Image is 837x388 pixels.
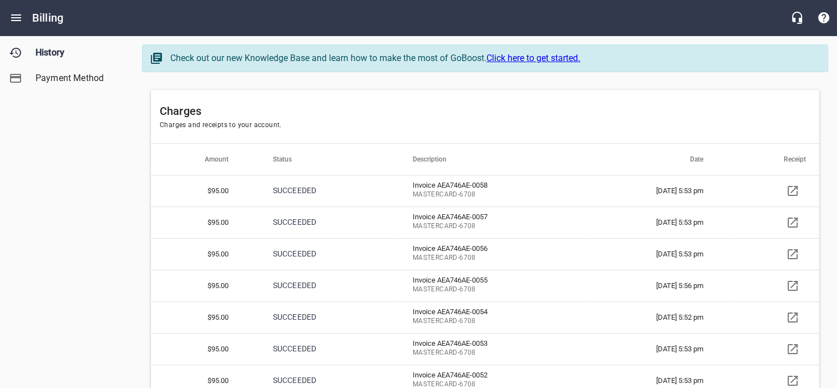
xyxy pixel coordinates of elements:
td: [DATE] 5:56 pm [589,270,735,301]
th: Status [260,144,399,175]
td: Invoice AEA746AE-0053 [399,333,589,365]
td: Invoice AEA746AE-0058 [399,175,589,206]
td: [DATE] 5:52 pm [589,301,735,333]
span: Charges and receipts to your account. [160,121,282,129]
th: $95.00 [151,238,260,270]
th: Description [399,144,589,175]
span: MASTERCARD - 6708 [413,253,558,264]
p: SUCCEEDED [273,185,368,196]
a: Click here to get started. [486,53,580,63]
p: SUCCEEDED [273,280,368,291]
p: SUCCEEDED [273,343,368,355]
span: Payment Method [35,72,120,85]
th: $95.00 [151,175,260,206]
td: [DATE] 5:53 pm [589,333,735,365]
span: History [35,46,120,59]
button: Live Chat [784,4,810,31]
th: $95.00 [151,333,260,365]
th: $95.00 [151,270,260,301]
span: MASTERCARD - 6708 [413,221,558,232]
p: SUCCEEDED [273,248,368,260]
button: Support Portal [810,4,837,31]
span: MASTERCARD - 6708 [413,189,558,200]
td: Invoice AEA746AE-0057 [399,206,589,238]
td: Invoice AEA746AE-0055 [399,270,589,301]
th: Receipt [734,144,819,175]
th: $95.00 [151,301,260,333]
h6: Billing [32,9,63,27]
span: MASTERCARD - 6708 [413,316,558,327]
p: SUCCEEDED [273,216,368,228]
p: SUCCEEDED [273,375,368,386]
td: [DATE] 5:53 pm [589,206,735,238]
button: Open drawer [3,4,29,31]
span: MASTERCARD - 6708 [413,347,558,359]
p: SUCCEEDED [273,311,368,323]
td: [DATE] 5:53 pm [589,238,735,270]
td: Invoice AEA746AE-0054 [399,301,589,333]
th: Amount [151,144,260,175]
span: MASTERCARD - 6708 [413,284,558,295]
td: [DATE] 5:53 pm [589,175,735,206]
td: Invoice AEA746AE-0056 [399,238,589,270]
th: Date [589,144,735,175]
th: $95.00 [151,206,260,238]
div: Check out our new Knowledge Base and learn how to make the most of GoBoost. [170,52,816,65]
h6: Charges [160,102,810,120]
